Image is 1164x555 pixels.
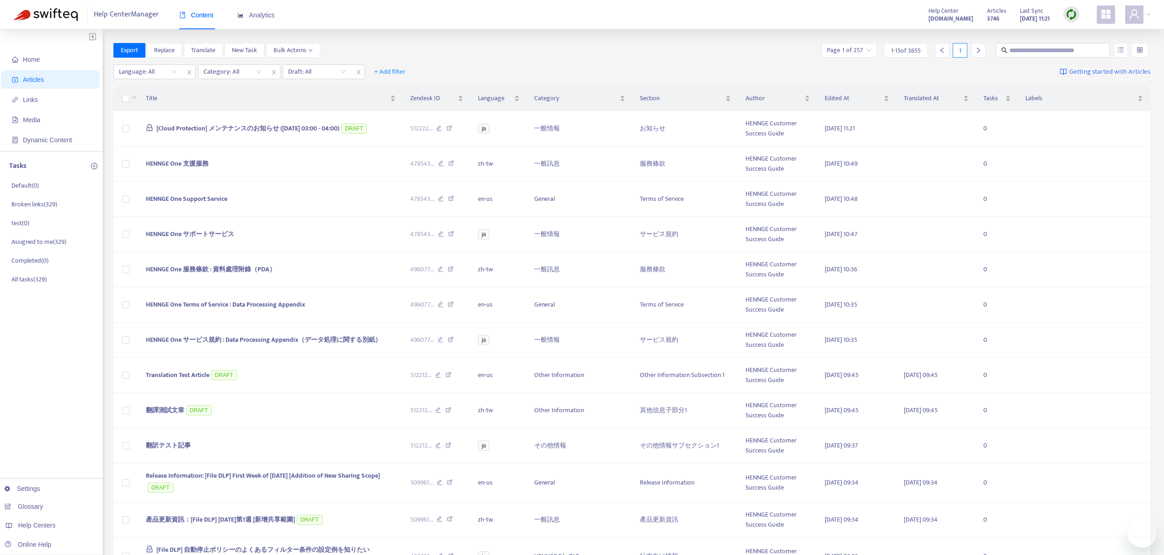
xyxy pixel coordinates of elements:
th: Language [471,86,526,111]
td: 0 [976,182,1018,217]
th: Tasks [976,86,1018,111]
span: 496077 ... [410,264,434,275]
td: お知らせ [633,111,738,146]
span: account-book [12,76,18,83]
td: サービス規約 [633,323,738,358]
span: Replace [154,45,175,55]
span: close [183,67,195,78]
th: Title [139,86,403,111]
span: 產品更新資訊：[File DLP] [DATE]第1週 [新增共享範圍] [146,514,295,525]
td: 0 [976,358,1018,393]
p: Tasks [9,161,27,172]
td: 0 [976,463,1018,502]
span: [DATE] 10:48 [825,194,858,204]
strong: 3746 [987,14,999,24]
p: Broken links ( 329 ) [11,199,57,209]
span: 478543 ... [410,194,434,204]
span: 512222 ... [410,124,433,134]
button: + Add filter [367,65,413,79]
td: HENNGE Customer Success Guide [738,146,817,182]
td: HENNGE Customer Success Guide [738,358,817,393]
p: test ( 0 ) [11,218,29,228]
span: Bulk Actions [274,45,313,55]
span: Help Center [928,6,959,16]
td: 產品更新資訊 [633,502,738,538]
span: Help Centers [18,522,56,529]
span: ja [478,441,489,451]
span: Articles [23,76,44,83]
td: 一般訊息 [527,502,633,538]
span: [DATE] 10:35 [825,299,857,310]
span: 1 - 15 of 3855 [891,46,921,55]
img: sync.dc5367851b00ba804db3.png [1066,9,1077,20]
a: Glossary [5,503,43,510]
td: General [527,287,633,323]
button: Bulk Actionsdown [266,43,320,58]
td: 其他信息子部分1 [633,393,738,428]
button: Export [113,43,145,58]
span: Getting started with Articles [1069,67,1150,77]
td: zh-tw [471,252,526,287]
td: Other Information [527,393,633,428]
th: Zendesk ID [403,86,471,111]
span: [DATE] 09:45 [904,405,938,415]
span: Translation Test Article [146,370,209,380]
span: down [131,95,137,100]
img: image-link [1060,68,1067,75]
span: HENNGE One サービス規約 : Data Processing Appendix‬（データ処理に関する別紙） [146,334,381,345]
th: Edited At [817,86,896,111]
td: 0 [976,502,1018,538]
p: Completed ( 0 ) [11,256,48,265]
td: en-us [471,287,526,323]
td: 一般訊息 [527,252,633,287]
td: HENNGE Customer Success Guide [738,428,817,463]
td: 服務條款 [633,146,738,182]
img: Swifteq [14,8,78,21]
span: Home [23,56,40,63]
span: appstore [1100,9,1111,20]
td: 0 [976,287,1018,323]
p: Assigned to me ( 329 ) [11,237,66,247]
a: Getting started with Articles [1060,65,1150,79]
span: [DATE] 09:34 [825,477,858,488]
th: Labels [1018,86,1150,111]
span: Language [478,93,512,103]
td: 0 [976,393,1018,428]
a: [DOMAIN_NAME] [928,13,973,24]
span: DRAFT [297,515,322,525]
td: 服務條款 [633,252,738,287]
span: user [1129,9,1140,20]
span: [DATE] 09:45 [904,370,938,380]
th: Translated At [896,86,976,111]
span: 478543 ... [410,229,434,239]
span: Tasks [983,93,1003,103]
span: Analytics [237,11,275,19]
td: en-us [471,358,526,393]
p: All tasks ( 329 ) [11,275,47,284]
td: Release Information [633,463,738,502]
span: Translate [191,45,215,55]
td: zh-tw [471,393,526,428]
span: [DATE] 10:47 [825,229,858,239]
strong: [DOMAIN_NAME] [928,14,973,24]
span: lock [146,124,153,131]
span: 翻譯測試文章 [146,405,184,415]
a: Online Help [5,541,51,548]
td: その他情報サブセクション1 [633,428,738,463]
span: HENNGE One サポートサービス [146,229,234,239]
p: Default ( 0 ) [11,181,39,190]
span: Section [640,93,724,103]
td: en-us [471,182,526,217]
td: 一般情報 [527,111,633,146]
span: 翻訳テスト記事 [146,440,191,451]
span: Zendesk ID [410,93,456,103]
span: plus-circle [91,163,97,169]
span: close [353,67,365,78]
span: + Add filter [374,66,406,77]
td: 一般訊息 [527,146,633,182]
td: HENNGE Customer Success Guide [738,502,817,538]
th: Category [527,86,633,111]
span: 478543 ... [410,159,434,169]
span: ja [478,124,489,134]
span: Export [121,45,138,55]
